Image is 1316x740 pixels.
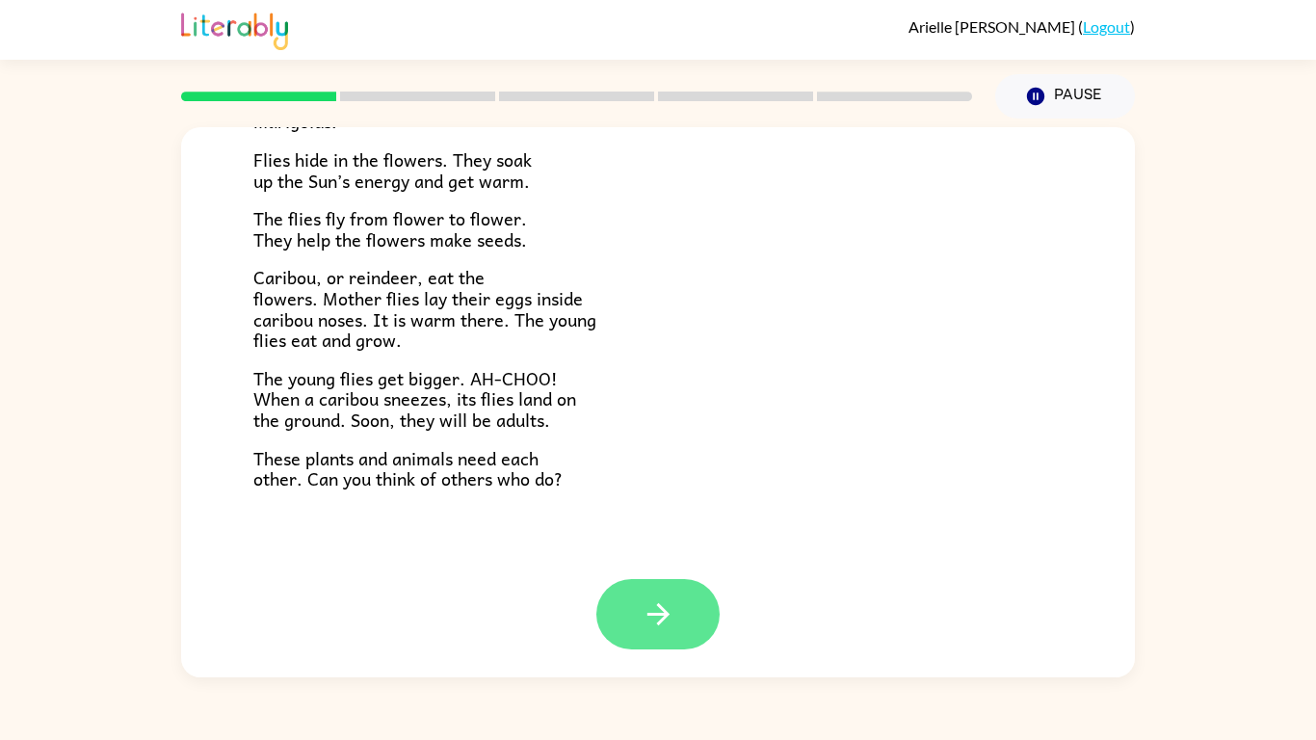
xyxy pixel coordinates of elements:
[995,74,1135,119] button: Pause
[253,364,576,434] span: The young flies get bigger. AH-CHOO! When a caribou sneezes, its flies land on the ground. Soon, ...
[253,263,596,354] span: Caribou, or reindeer, eat the flowers. Mother flies lay their eggs inside caribou noses. It is wa...
[181,8,288,50] img: Literably
[253,444,563,493] span: These plants and animals need each other. Can you think of others who do?
[908,17,1078,36] span: Arielle [PERSON_NAME]
[253,204,527,253] span: The flies fly from flower to flower. They help the flowers make seeds.
[253,145,532,195] span: Flies hide in the flowers. They soak up the Sun’s energy and get warm.
[1083,17,1130,36] a: Logout
[908,17,1135,36] div: ( )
